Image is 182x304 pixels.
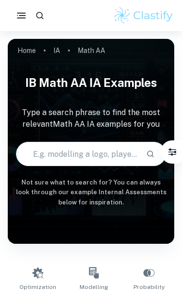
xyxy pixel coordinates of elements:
[8,70,174,95] h1: IB Math AA IA examples
[78,45,105,56] p: Math AA
[142,146,159,162] button: Search
[17,44,36,57] a: Home
[133,283,165,291] span: Probability
[8,107,174,130] p: Type a search phrase to find the most relevant Math AA IA examples for you
[80,283,108,291] span: Modelling
[113,6,174,25] img: Clastify logo
[8,178,174,207] h6: Not sure what to search for? You can always look through our example Internal Assessments below f...
[19,283,56,291] span: Optimization
[17,140,138,168] input: E.g. modelling a logo, player arrangements, shape of an egg...
[53,44,60,57] a: IA
[163,142,182,162] button: Filter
